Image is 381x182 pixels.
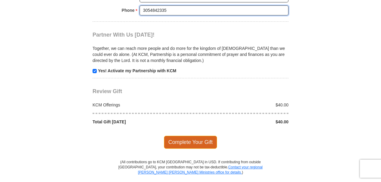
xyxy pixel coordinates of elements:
[90,102,191,108] div: KCM Offerings
[190,119,292,125] div: $40.00
[164,136,217,148] span: Complete Your Gift
[122,6,135,15] strong: Phone
[138,165,263,174] a: Contact your regional [PERSON_NAME] [PERSON_NAME] Ministries office for details.
[93,45,288,63] p: Together, we can reach more people and do more for the kingdom of [DEMOGRAPHIC_DATA] than we coul...
[93,32,155,38] span: Partner With Us [DATE]!
[190,102,292,108] div: $40.00
[98,68,176,73] strong: Yes! Activate my Partnership with KCM
[90,119,191,125] div: Total Gift [DATE]
[93,88,122,94] span: Review Gift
